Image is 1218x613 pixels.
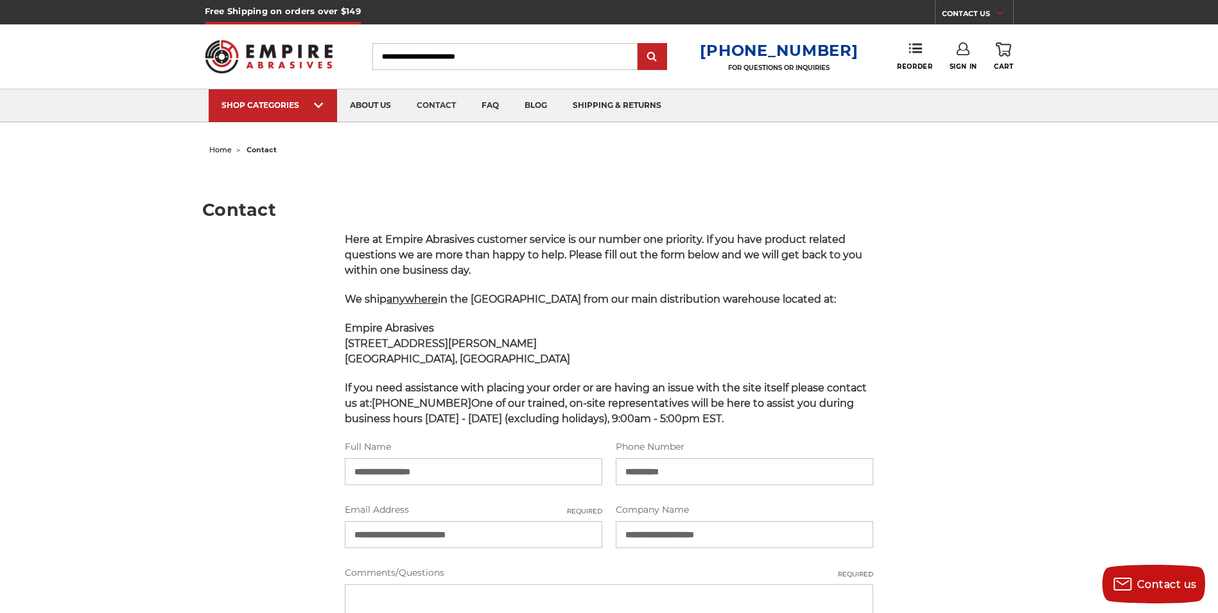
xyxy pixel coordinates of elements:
label: Comments/Questions [345,566,874,580]
a: [PHONE_NUMBER] [700,41,858,60]
span: anywhere [387,293,438,305]
p: FOR QUESTIONS OR INQUIRIES [700,64,858,72]
a: shipping & returns [560,89,674,122]
strong: [STREET_ADDRESS][PERSON_NAME] [GEOGRAPHIC_DATA], [GEOGRAPHIC_DATA] [345,337,570,365]
span: Here at Empire Abrasives customer service is our number one priority. If you have product related... [345,233,862,276]
a: home [209,145,232,154]
span: If you need assistance with placing your order or are having an issue with the site itself please... [345,382,867,425]
small: Required [567,506,602,516]
span: Sign In [950,62,977,71]
a: contact [404,89,469,122]
label: Full Name [345,440,602,454]
strong: [PHONE_NUMBER] [372,397,471,409]
input: Submit [639,44,665,70]
label: Email Address [345,503,602,517]
span: Contact us [1137,578,1197,591]
span: contact [247,145,277,154]
h1: Contact [202,201,1016,218]
span: Empire Abrasives [345,322,434,334]
a: Cart [994,42,1013,71]
label: Phone Number [616,440,873,454]
a: blog [512,89,560,122]
div: SHOP CATEGORIES [222,100,324,110]
button: Contact us [1102,565,1205,603]
img: Empire Abrasives [205,31,333,82]
a: CONTACT US [942,6,1013,24]
small: Required [838,569,873,579]
a: about us [337,89,404,122]
span: We ship in the [GEOGRAPHIC_DATA] from our main distribution warehouse located at: [345,293,836,305]
a: faq [469,89,512,122]
span: Reorder [897,62,932,71]
label: Company Name [616,503,873,517]
a: Reorder [897,42,932,70]
span: Cart [994,62,1013,71]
